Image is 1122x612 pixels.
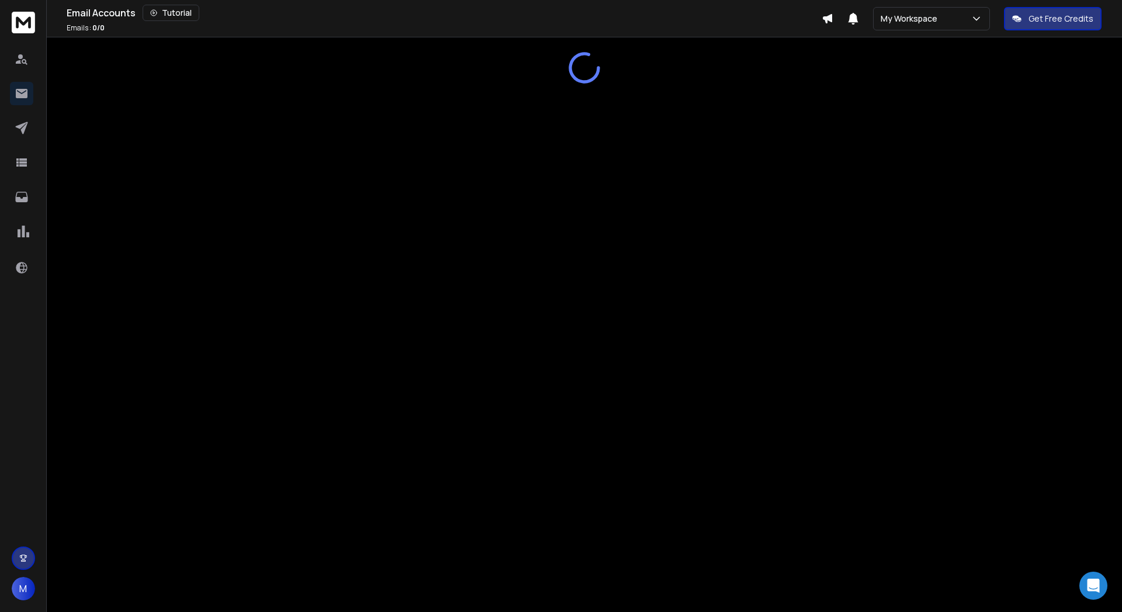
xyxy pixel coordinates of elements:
[881,13,942,25] p: My Workspace
[92,23,105,33] span: 0 / 0
[1028,13,1093,25] p: Get Free Credits
[12,577,35,600] button: M
[143,5,199,21] button: Tutorial
[67,5,822,21] div: Email Accounts
[67,23,105,33] p: Emails :
[1004,7,1102,30] button: Get Free Credits
[1079,572,1107,600] div: Open Intercom Messenger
